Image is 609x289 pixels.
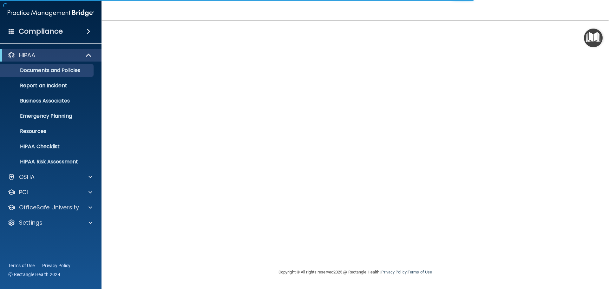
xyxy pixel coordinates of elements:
p: OfficeSafe University [19,204,79,211]
div: Copyright © All rights reserved 2025 @ Rectangle Health | | [239,262,471,282]
p: Emergency Planning [4,113,91,119]
h4: Compliance [19,27,63,36]
a: Settings [8,219,92,227]
p: OSHA [19,173,35,181]
p: HIPAA Risk Assessment [4,159,91,165]
p: HIPAA [19,51,35,59]
a: PCI [8,188,92,196]
p: HIPAA Checklist [4,143,91,150]
p: Settings [19,219,43,227]
a: OSHA [8,173,92,181]
a: Terms of Use [8,262,35,269]
button: Open Resource Center [584,29,603,47]
span: Ⓒ Rectangle Health 2024 [8,271,60,278]
img: PMB logo [8,7,94,19]
a: Privacy Policy [381,270,406,274]
p: Report an Incident [4,82,91,89]
a: HIPAA [8,51,92,59]
p: PCI [19,188,28,196]
p: Business Associates [4,98,91,104]
p: Documents and Policies [4,67,91,74]
a: Privacy Policy [42,262,71,269]
a: OfficeSafe University [8,204,92,211]
a: Terms of Use [408,270,432,274]
p: Resources [4,128,91,135]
